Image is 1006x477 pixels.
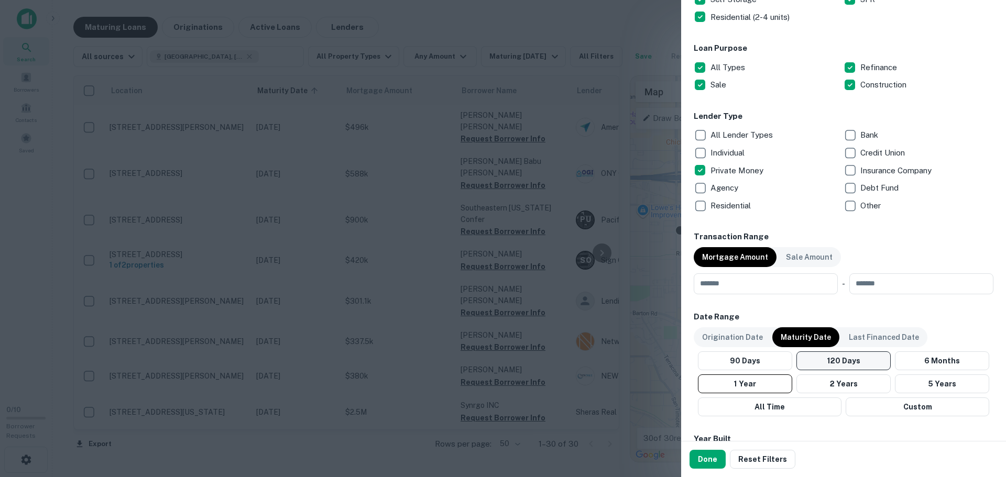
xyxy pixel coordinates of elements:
[846,397,989,416] button: Custom
[710,61,747,74] p: All Types
[698,397,841,416] button: All Time
[710,182,740,194] p: Agency
[730,450,795,469] button: Reset Filters
[796,374,891,393] button: 2 Years
[860,147,907,159] p: Credit Union
[860,61,899,74] p: Refinance
[694,433,731,445] h6: Year Built
[860,164,934,177] p: Insurance Company
[710,164,766,177] p: Private Money
[690,450,726,469] button: Done
[694,42,993,54] h6: Loan Purpose
[786,251,833,263] p: Sale Amount
[710,129,775,141] p: All Lender Types
[710,11,792,24] p: Residential (2-4 units)
[842,273,845,294] div: -
[698,351,792,370] button: 90 Days
[710,79,728,91] p: Sale
[860,79,909,91] p: Construction
[796,351,891,370] button: 120 Days
[694,110,993,123] h6: Lender Type
[710,147,747,159] p: Individual
[694,231,993,243] h6: Transaction Range
[860,129,880,141] p: Bank
[954,360,1006,410] iframe: Chat Widget
[710,199,753,212] p: Residential
[860,199,883,212] p: Other
[698,374,792,393] button: 1 Year
[895,351,989,370] button: 6 Months
[860,182,901,194] p: Debt Fund
[702,251,768,263] p: Mortgage Amount
[895,374,989,393] button: 5 Years
[849,331,919,343] p: Last Financed Date
[694,311,993,323] h6: Date Range
[702,331,763,343] p: Origination Date
[781,331,831,343] p: Maturity Date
